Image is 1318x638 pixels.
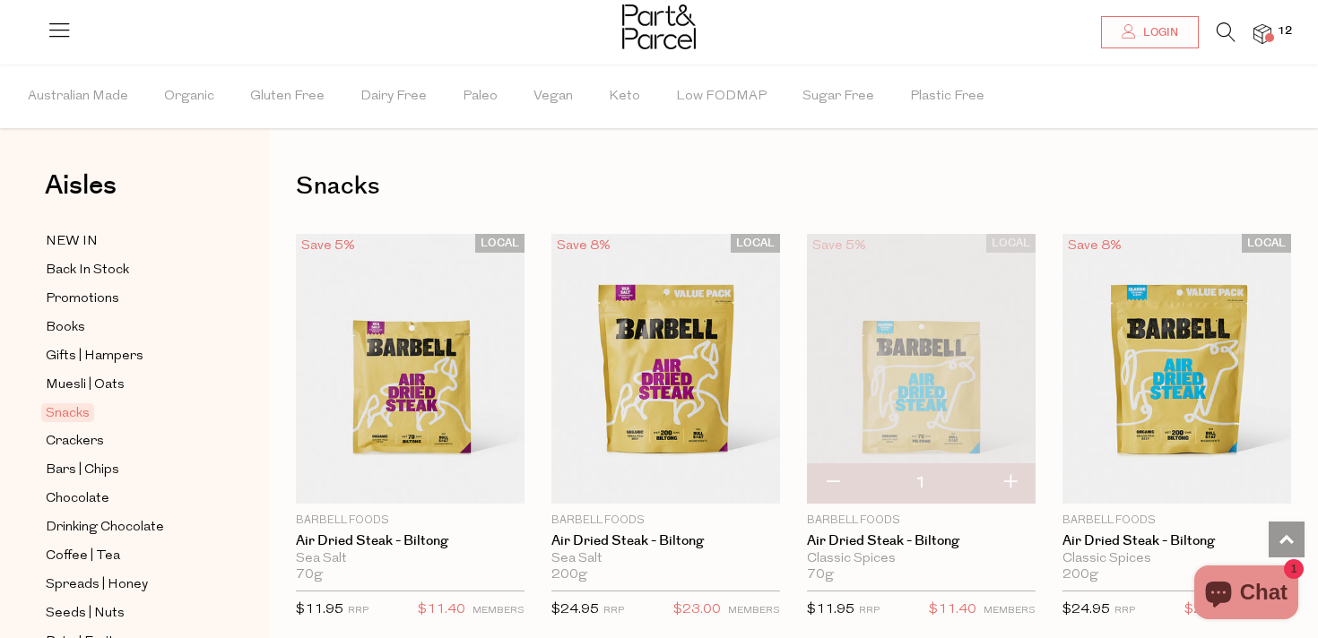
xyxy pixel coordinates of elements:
[46,459,209,481] a: Bars | Chips
[807,513,1036,529] p: Barbell Foods
[46,602,209,625] a: Seeds | Nuts
[603,606,624,616] small: RRP
[46,603,125,625] span: Seeds | Nuts
[46,288,209,310] a: Promotions
[46,402,209,424] a: Snacks
[731,234,780,253] span: LOCAL
[46,317,85,339] span: Books
[46,488,109,510] span: Chocolate
[46,545,209,567] a: Coffee | Tea
[360,65,427,128] span: Dairy Free
[45,166,117,205] span: Aisles
[46,231,98,253] span: NEW IN
[46,517,164,539] span: Drinking Chocolate
[676,65,767,128] span: Low FODMAP
[296,166,1291,207] h1: Snacks
[46,345,209,367] a: Gifts | Hampers
[551,603,599,616] span: $24.95
[622,4,696,49] img: Part&Parcel
[28,65,128,128] span: Australian Made
[1062,551,1291,567] div: Classic Spices
[728,606,780,616] small: MEMBERS
[802,65,874,128] span: Sugar Free
[46,260,129,281] span: Back In Stock
[296,513,525,529] p: Barbell Foods
[348,606,369,616] small: RRP
[986,234,1036,253] span: LOCAL
[296,567,323,583] span: 70g
[1062,603,1110,616] span: $24.95
[551,533,780,549] a: Air Dried Steak - Biltong
[46,487,209,510] a: Chocolate
[46,230,209,253] a: NEW IN
[418,599,465,622] span: $11.40
[46,574,148,596] span: Spreads | Honey
[1101,16,1199,48] a: Login
[250,65,325,128] span: Gluten Free
[551,234,780,504] img: Air Dried Steak - Biltong
[807,551,1036,567] div: Classic Spices
[45,172,117,217] a: Aisles
[551,551,780,567] div: Sea Salt
[910,65,984,128] span: Plastic Free
[673,599,721,622] span: $23.00
[1273,23,1296,39] span: 12
[475,234,525,253] span: LOCAL
[1062,234,1127,258] div: Save 8%
[533,65,573,128] span: Vegan
[984,606,1036,616] small: MEMBERS
[609,65,640,128] span: Keto
[929,599,976,622] span: $11.40
[296,551,525,567] div: Sea Salt
[551,234,616,258] div: Save 8%
[46,431,104,453] span: Crackers
[46,375,125,396] span: Muesli | Oats
[296,234,360,258] div: Save 5%
[1189,565,1304,624] inbox-online-store-chat: Shopify online store chat
[1139,25,1178,40] span: Login
[46,316,209,339] a: Books
[1062,234,1291,504] img: Air Dried Steak - Biltong
[551,513,780,529] p: Barbell Foods
[46,573,209,596] a: Spreads | Honey
[1062,567,1098,583] span: 200g
[296,533,525,549] a: Air Dried Steak - Biltong
[46,346,143,367] span: Gifts | Hampers
[807,603,854,616] span: $11.95
[463,65,498,128] span: Paleo
[1062,513,1291,529] p: Barbell Foods
[807,567,834,583] span: 70g
[41,403,94,422] span: Snacks
[807,533,1036,549] a: Air Dried Steak - Biltong
[1062,533,1291,549] a: Air Dried Steak - Biltong
[296,603,343,616] span: $11.95
[164,65,214,128] span: Organic
[859,606,880,616] small: RRP
[46,259,209,281] a: Back In Stock
[807,234,1036,504] img: Air Dried Steak - Biltong
[46,289,119,310] span: Promotions
[46,374,209,396] a: Muesli | Oats
[296,234,525,504] img: Air Dried Steak - Biltong
[46,430,209,453] a: Crackers
[1114,606,1135,616] small: RRP
[551,567,587,583] span: 200g
[1242,234,1291,253] span: LOCAL
[1184,599,1232,622] span: $23.00
[46,516,209,539] a: Drinking Chocolate
[473,606,525,616] small: MEMBERS
[807,234,871,258] div: Save 5%
[46,546,120,567] span: Coffee | Tea
[1253,24,1271,43] a: 12
[46,460,119,481] span: Bars | Chips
